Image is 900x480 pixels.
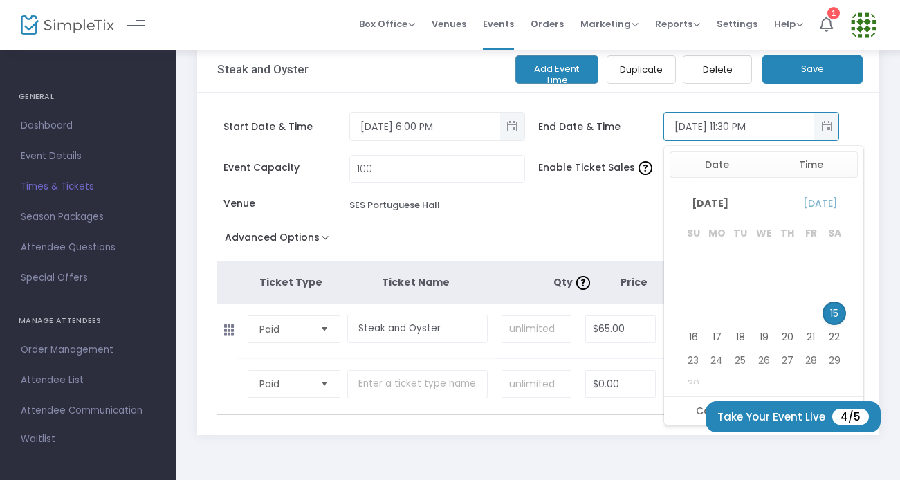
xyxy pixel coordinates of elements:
[553,275,594,289] span: Qty
[21,147,156,165] span: Event Details
[347,370,488,398] input: Enter a ticket type name. e.g. General Admission
[21,178,156,196] span: Times & Tickets
[315,371,334,397] button: Select
[774,17,803,30] span: Help
[21,208,156,226] span: Season Packages
[432,6,466,41] span: Venues
[832,409,869,425] span: 4/5
[502,316,571,342] input: unlimited
[515,55,599,84] button: Add Event Time
[586,316,655,342] input: Price
[21,117,156,135] span: Dashboard
[500,113,524,140] button: Toggle popup
[21,402,156,420] span: Attendee Communication
[350,116,500,138] input: Select date & time
[683,55,752,84] button: Delete
[223,196,349,211] span: Venue
[538,120,663,134] span: End Date & Time
[217,228,342,252] button: Advanced Options
[21,432,55,446] span: Waitlist
[21,341,156,359] span: Order Management
[531,6,564,41] span: Orders
[580,17,639,30] span: Marketing
[639,161,652,175] img: question-mark
[359,17,415,30] span: Box Office
[655,17,700,30] span: Reports
[217,62,309,76] h3: Steak and Oyster
[259,275,322,289] span: Ticket Type
[259,377,309,391] span: Paid
[538,160,689,175] span: Enable Ticket Sales
[586,371,655,397] input: Price
[21,371,156,389] span: Attendee List
[382,275,450,289] span: Ticket Name
[483,6,514,41] span: Events
[814,113,838,140] button: Toggle popup
[21,239,156,257] span: Attendee Questions
[706,401,881,432] button: Take Your Event Live4/5
[19,83,158,111] h4: GENERAL
[664,116,814,138] input: Select date & time
[621,275,648,289] span: Price
[223,160,349,175] span: Event Capacity
[315,316,334,342] button: Select
[762,55,863,84] button: Save
[576,276,590,290] img: question-mark
[19,307,158,335] h4: MANAGE ATTENDEES
[827,7,840,19] div: 1
[717,6,757,41] span: Settings
[349,199,440,212] div: SES Portuguese Hall
[21,269,156,287] span: Special Offers
[502,371,571,397] input: unlimited
[223,120,349,134] span: Start Date & Time
[347,315,488,343] input: Enter a ticket type name. e.g. General Admission
[259,322,309,336] span: Paid
[607,55,676,84] button: Duplicate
